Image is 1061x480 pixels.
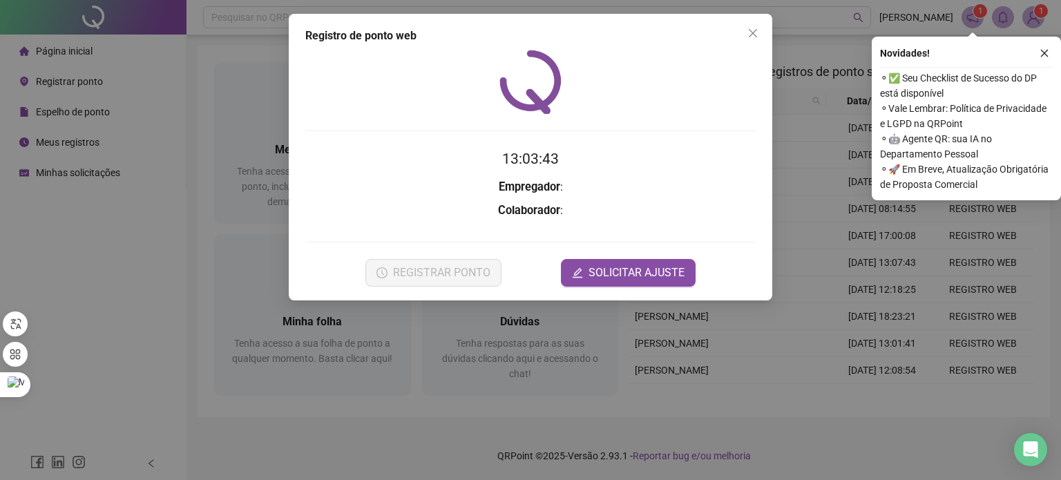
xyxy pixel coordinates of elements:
[498,204,560,217] strong: Colaborador
[880,101,1053,131] span: ⚬ Vale Lembrar: Política de Privacidade e LGPD na QRPoint
[502,151,559,167] time: 13:03:43
[305,202,756,220] h3: :
[365,259,501,287] button: REGISTRAR PONTO
[1040,48,1049,58] span: close
[880,131,1053,162] span: ⚬ 🤖 Agente QR: sua IA no Departamento Pessoal
[305,178,756,196] h3: :
[305,28,756,44] div: Registro de ponto web
[572,267,583,278] span: edit
[499,50,562,114] img: QRPoint
[742,22,764,44] button: Close
[880,162,1053,192] span: ⚬ 🚀 Em Breve, Atualização Obrigatória de Proposta Comercial
[880,70,1053,101] span: ⚬ ✅ Seu Checklist de Sucesso do DP está disponível
[747,28,758,39] span: close
[561,259,696,287] button: editSOLICITAR AJUSTE
[499,180,560,193] strong: Empregador
[589,265,685,281] span: SOLICITAR AJUSTE
[880,46,930,61] span: Novidades !
[1014,433,1047,466] div: Open Intercom Messenger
